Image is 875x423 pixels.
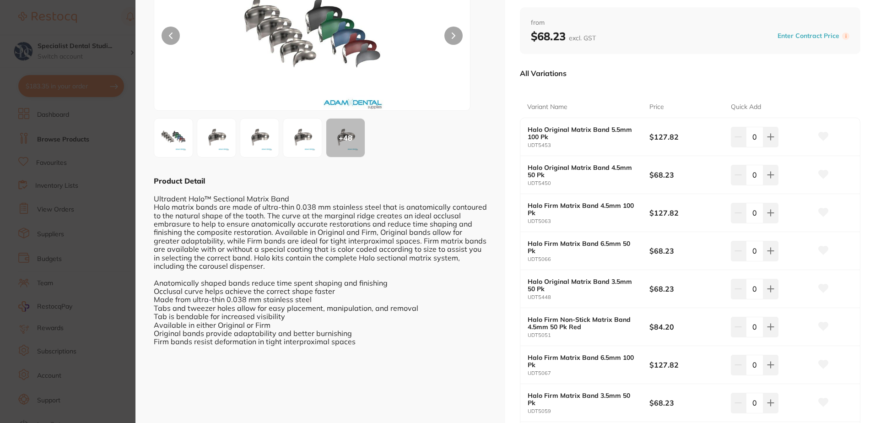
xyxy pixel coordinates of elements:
b: $68.23 [649,398,723,408]
small: UDT5448 [528,294,649,300]
small: UDT5051 [528,332,649,338]
span: excl. GST [569,34,596,42]
p: Variant Name [527,103,567,112]
small: UDT5067 [528,370,649,376]
b: Product Detail [154,176,205,185]
label: i [842,33,849,40]
b: $84.20 [649,322,723,332]
b: $68.23 [649,170,723,180]
b: Halo Firm Matrix Band 6.5mm 50 Pk [528,240,637,255]
b: Halo Original Matrix Band 3.5mm 50 Pk [528,278,637,293]
img: NTYuanBn [243,121,276,154]
p: All Variations [520,69,567,78]
p: Price [649,103,664,112]
b: Halo Original Matrix Band 5.5mm 100 Pk [528,126,637,141]
small: UDT5453 [528,142,649,148]
b: $127.82 [649,208,723,218]
b: Halo Firm Matrix Band 4.5mm 100 Pk [528,202,637,217]
b: $127.82 [649,132,723,142]
b: Halo Firm Matrix Band 3.5mm 50 Pk [528,392,637,407]
small: UDT5063 [528,218,649,224]
b: $127.82 [649,360,723,370]
b: $68.23 [649,284,723,294]
div: Ultradent Halo™ Sectional Matrix Band Halo matrix bands are made of ultra-thin 0.038 mm stainless... [154,186,487,346]
b: Halo Firm Non-Stick Matrix Band 4.5mm 50 Pk Red [528,316,637,331]
p: Quick Add [731,103,761,112]
small: UDT5059 [528,408,649,414]
div: + 48 [326,119,365,157]
b: Halo Firm Matrix Band 6.5mm 100 Pk [528,354,637,369]
span: from [531,18,849,27]
b: $68.23 [649,246,723,256]
button: +48 [326,118,365,157]
b: $68.23 [531,29,596,43]
small: UDT5066 [528,256,649,262]
b: Halo Original Matrix Band 4.5mm 50 Pk [528,164,637,179]
img: NTcuanBn [200,121,233,154]
small: UDT5450 [528,180,649,186]
img: T0JBTkQuanBn [157,121,190,154]
img: NTUuanBn [286,121,319,154]
button: Enter Contract Price [775,32,842,40]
